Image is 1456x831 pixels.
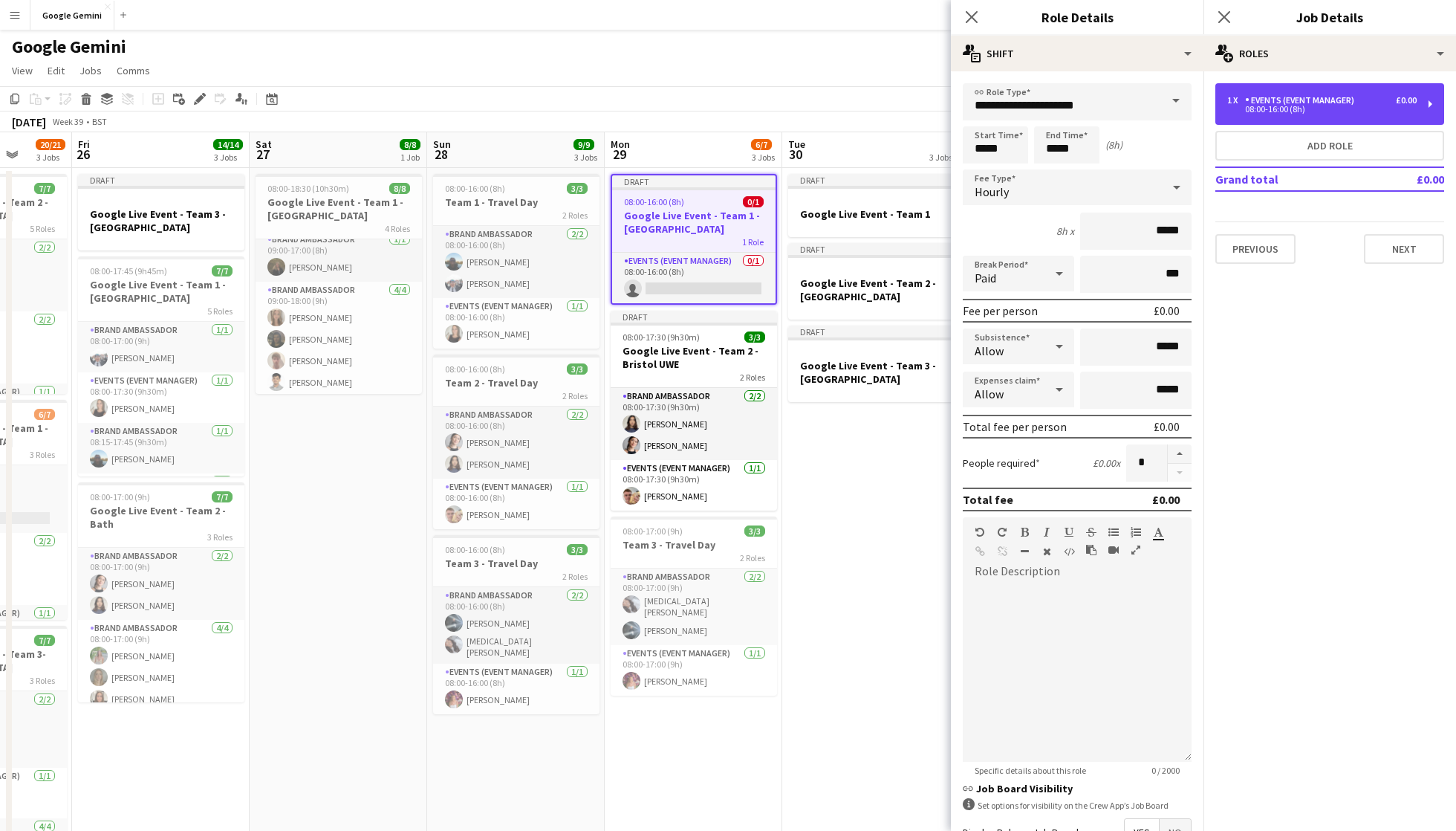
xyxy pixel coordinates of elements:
span: 7/7 [212,491,233,502]
h3: Google Live Event - Team 2 - Bristol UWE [611,344,777,371]
button: Paste as plain text [1086,544,1096,556]
div: Draft [788,174,955,186]
app-job-card: 08:00-16:00 (8h)3/3Team 1 - Travel Day2 RolesBrand Ambassador2/208:00-16:00 (8h)[PERSON_NAME][PER... [433,174,599,349]
span: 5 Roles [207,305,233,317]
h3: Google Live Event - Team 3 - [GEOGRAPHIC_DATA] [788,359,955,386]
div: 3 Jobs [214,152,242,163]
span: 2 Roles [740,372,765,383]
button: Redo [997,526,1007,538]
button: Ordered List [1131,526,1141,538]
div: Draft [611,311,777,323]
button: Unordered List [1108,526,1119,538]
app-job-card: 08:00-16:00 (8h)3/3Team 3 - Travel Day2 RolesBrand Ambassador2/208:00-16:00 (8h)[PERSON_NAME][MED... [433,535,599,714]
app-card-role: Events (Event Manager)1/108:00-16:00 (8h)[PERSON_NAME] [433,664,599,714]
span: 26 [76,146,90,163]
app-card-role: Events (Event Manager)1/108:00-17:30 (9h30m)[PERSON_NAME] [78,372,244,423]
span: 7/7 [34,635,55,646]
span: 3/3 [567,183,588,194]
h3: Google Live Event - Team 1 [788,207,955,221]
span: Fri [78,138,90,151]
button: Underline [1064,526,1074,538]
span: 08:00-16:00 (8h) [445,544,505,555]
td: £0.00 [1374,167,1444,191]
span: 3 Roles [207,531,233,543]
div: 08:00-16:00 (8h) [1227,106,1417,113]
span: 08:00-16:00 (8h) [445,183,505,194]
button: Clear Formatting [1041,546,1052,557]
div: Draft [78,174,244,186]
div: BST [92,116,107,127]
app-card-role: Brand Ambassador2/208:00-17:30 (9h30m)[PERSON_NAME][PERSON_NAME] [611,388,777,460]
div: 1 Job [400,152,420,163]
button: Increase [1168,444,1192,464]
button: Add role [1215,131,1444,161]
app-card-role: Events (Event Manager)1/108:00-16:00 (8h)[PERSON_NAME] [433,479,599,529]
app-card-role: Events (Event Manager)1/108:00-17:30 (9h30m)[PERSON_NAME] [611,460,777,511]
button: Italic [1041,526,1052,538]
div: 3 Jobs [929,152,952,163]
h3: Team 1 - Travel Day [433,195,599,209]
span: 3 Roles [30,449,55,460]
span: 1 Role [742,236,764,248]
h3: Role Details [951,7,1203,27]
h3: Google Live Event - Team 1 - [GEOGRAPHIC_DATA] [78,278,244,305]
button: Previous [1215,234,1296,264]
a: Jobs [74,61,108,80]
span: Sat [256,138,272,151]
h1: Google Gemini [12,36,126,58]
span: Comms [117,64,150,77]
app-card-role: Events (Event Manager)1/108:00-17:00 (9h)[PERSON_NAME] [611,645,777,696]
div: Events (Event Manager) [1245,95,1360,106]
span: 2 Roles [740,552,765,563]
div: £0.00 [1396,95,1417,106]
div: DraftGoogle Live Event - Team 2 - [GEOGRAPHIC_DATA] [788,243,955,320]
app-job-card: 08:00-17:45 (9h45m)7/7Google Live Event - Team 1 - [GEOGRAPHIC_DATA]5 RolesBrand Ambassador1/108:... [78,256,244,476]
div: 3 Jobs [36,152,65,163]
app-card-role: Brand Ambassador2/208:00-16:00 (8h)[PERSON_NAME][MEDICAL_DATA][PERSON_NAME] [433,587,599,664]
app-card-role: Brand Ambassador1/108:00-17:00 (9h)[PERSON_NAME] [78,322,244,372]
div: Draft08:00-17:30 (9h30m)3/3Google Live Event - Team 2 - Bristol UWE2 RolesBrand Ambassador2/208:0... [611,311,777,511]
span: 08:00-17:00 (9h) [623,526,683,537]
app-card-role: Events (Event Manager)0/108:00-16:00 (8h) [612,253,776,303]
span: 08:00-17:00 (9h) [90,491,150,502]
span: 0 / 2000 [1140,765,1192,776]
button: Fullscreen [1131,544,1141,556]
div: Draft [788,243,955,255]
button: Insert video [1108,544,1119,556]
div: £0.00 [1154,419,1180,434]
div: Set options for visibility on the Crew App’s Job Board [963,798,1192,812]
label: People required [963,456,1040,470]
div: [DATE] [12,114,46,129]
span: 08:00-16:00 (8h) [445,363,505,375]
app-job-card: 08:00-17:00 (9h)7/7Google Live Event - Team 2 - Bath3 RolesBrand Ambassador2/208:00-17:00 (9h)[PE... [78,482,244,702]
div: 8h x [1056,224,1074,238]
app-job-card: DraftGoogle Live Event - Team 3 - [GEOGRAPHIC_DATA] [78,174,244,250]
div: Fee per person [963,303,1038,318]
app-job-card: 08:00-18:30 (10h30m)8/8Google Live Event - Team 1 - [GEOGRAPHIC_DATA]4 RolesEvents (Event Manager... [256,174,422,394]
h3: Google Live Event - Team 2 - Bath [78,504,244,531]
div: DraftGoogle Live Event - Team 3 - [GEOGRAPHIC_DATA] [788,326,955,402]
span: 2 Roles [562,571,588,582]
span: Tue [788,138,805,151]
span: Paid [975,271,996,285]
div: Shift [951,36,1203,71]
h3: Google Live Event - Team 1 - [GEOGRAPHIC_DATA] [612,209,776,236]
app-card-role: Brand Ambassador2/208:00-16:00 (8h)[PERSON_NAME][PERSON_NAME] [433,407,599,479]
span: 8/8 [389,183,410,194]
div: £0.00 [1154,303,1180,318]
button: Undo [975,526,985,538]
button: HTML Code [1064,546,1074,557]
h3: Team 3 - Travel Day [433,557,599,570]
span: 4 Roles [385,223,410,234]
a: View [6,61,39,80]
span: Hourly [975,184,1009,199]
app-card-role: Brand Ambassador2/208:00-17:00 (9h)[MEDICAL_DATA][PERSON_NAME][PERSON_NAME] [611,569,777,645]
h3: Job Board Visibility [963,782,1192,795]
div: 3 Jobs [574,152,597,163]
app-job-card: Draft08:00-16:00 (8h)0/1Google Live Event - Team 1 - [GEOGRAPHIC_DATA]1 RoleEvents (Event Manager... [611,174,777,305]
app-card-role: Brand Ambassador1/108:15-17:45 (9h30m)[PERSON_NAME] [78,423,244,473]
